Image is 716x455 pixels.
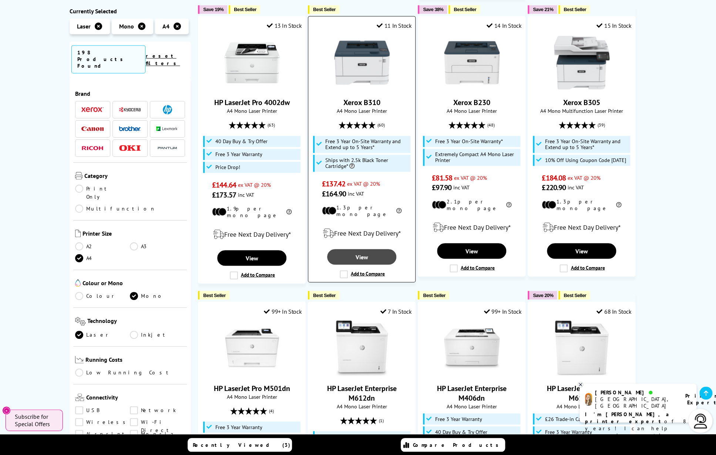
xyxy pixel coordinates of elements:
span: A4 Mono Laser Printer [202,393,302,400]
span: A4 Mono Laser Printer [532,402,631,409]
span: Best Seller [564,7,586,12]
a: HP LaserJet Enterprise M406dn [437,383,507,402]
span: ex VAT @ 20% [454,174,487,181]
span: Best Seller [203,292,226,298]
button: Best Seller [198,291,229,299]
a: Low Running Cost [75,369,185,377]
img: HP [163,105,172,114]
a: View [547,243,616,259]
span: 10% Off Using Coupon Code [DATE] [545,157,626,163]
div: modal_delivery [312,223,411,243]
span: (48) [487,118,495,132]
a: HP LaserJet Pro M501dn [224,370,280,377]
a: View [327,249,396,264]
div: 99+ In Stock [484,307,521,315]
span: Best Seller [234,7,256,12]
span: Free 3 Year Warranty [435,416,482,422]
div: modal_delivery [422,217,521,237]
div: 68 In Stock [596,307,631,315]
a: HP LaserJet Enterprise M611dn [554,370,609,377]
a: Xerox B230 [444,84,500,92]
span: £26 Trade-in Cashback [325,434,377,439]
span: Best Seller [313,7,336,12]
span: Best Seller [564,292,586,298]
a: USB [75,407,130,415]
a: Xerox [81,105,104,114]
label: Add to Compare [230,271,275,279]
span: £26 Trade-in Cashback [545,416,596,422]
img: Xerox B230 [444,35,500,90]
a: HP LaserJet Enterprise M406dn [444,370,500,377]
button: Best Seller [558,291,590,299]
b: I'm [PERSON_NAME], a printer expert [585,411,671,425]
a: Wireless [75,418,130,427]
span: inc VAT [568,184,584,191]
div: 15 In Stock [596,22,631,29]
button: Best Seller [558,5,590,14]
label: Add to Compare [450,264,495,272]
img: Pantum [156,144,178,153]
a: HP LaserJet Enterprise M611dn [547,383,616,402]
span: £220.90 [542,183,566,192]
img: Technology [75,317,86,326]
a: Brother [119,124,141,134]
button: Best Seller [229,5,260,14]
span: inc VAT [238,191,254,198]
button: Best Seller [418,291,449,299]
a: Compare Products [401,438,505,452]
a: A2 [75,242,130,250]
button: Save 38% [418,5,447,14]
a: Mono [130,292,185,300]
button: Save 21% [528,5,557,14]
span: Recently Viewed (3) [193,442,290,448]
span: 198 Products Found [71,45,146,73]
div: 11 In Stock [377,22,411,29]
a: Lexmark [156,124,178,134]
a: View [217,250,286,266]
img: HP LaserJet Enterprise M611dn [554,320,609,376]
div: 99+ In Stock [264,307,302,315]
a: reset filters [145,53,180,67]
span: Brand [75,90,185,97]
span: A4 Mono Laser Printer [312,107,411,114]
a: HP LaserJet Enterprise M612dn [334,370,390,377]
img: Connectivity [75,394,84,401]
a: Print Only [75,185,130,201]
a: Xerox B310 [343,98,380,107]
span: (1) [379,413,384,427]
span: Mono [119,23,134,30]
button: Best Seller [308,291,339,299]
span: Subscribe for Special Offers [15,413,56,428]
div: [PERSON_NAME] [595,389,676,396]
span: 40 Day Buy & Try Offer [215,138,268,144]
a: Xerox B310 [334,84,390,92]
div: modal_delivery [202,224,302,245]
span: (60) [377,118,385,132]
a: Xerox B305 [554,84,609,92]
span: (39) [597,118,605,132]
img: Canon [81,127,104,131]
span: Printer Size [83,230,185,239]
span: A4 Mono Laser Printer [312,402,411,409]
img: amy-livechat.png [585,393,592,406]
span: Extremely Compact A4 Mono Laser Printer [435,151,519,163]
span: Free 3 Year Warranty [545,429,592,435]
img: HP LaserJet Pro M501dn [224,320,280,376]
a: Ricoh [81,144,104,153]
a: A3 [130,242,185,250]
span: Compare Products [413,442,502,448]
img: Lexmark [156,127,178,131]
span: Free 3 Year On-Site Warranty and Extend up to 5 Years* [545,138,629,150]
span: inc VAT [348,190,364,197]
span: ex VAT @ 20% [568,174,601,181]
a: Airprint [75,430,130,438]
a: Laser [75,331,130,339]
img: Printer Size [75,230,81,237]
button: Save 20% [528,291,557,299]
span: £137.42 [322,179,345,189]
span: £97.90 [432,183,451,192]
img: Running Costs [75,356,84,364]
a: Xerox B230 [453,98,490,107]
button: Best Seller [448,5,480,14]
